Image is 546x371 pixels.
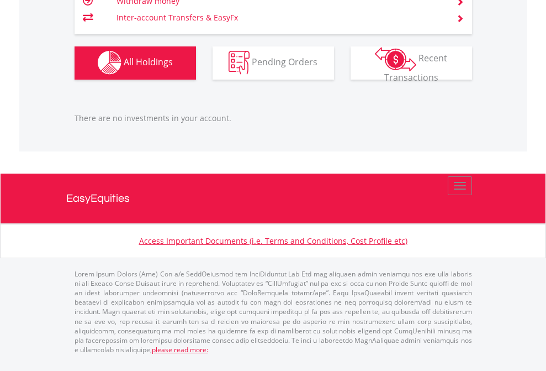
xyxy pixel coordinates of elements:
img: holdings-wht.png [98,51,121,75]
td: Inter-account Transfers & EasyFx [116,9,443,26]
span: Recent Transactions [384,52,448,83]
img: transactions-zar-wht.png [375,47,416,71]
button: Pending Orders [213,46,334,80]
span: All Holdings [124,56,173,68]
p: Lorem Ipsum Dolors (Ame) Con a/e SeddOeiusmod tem InciDiduntut Lab Etd mag aliquaen admin veniamq... [75,269,472,354]
img: pending_instructions-wht.png [229,51,250,75]
span: Pending Orders [252,56,317,68]
button: All Holdings [75,46,196,80]
a: EasyEquities [66,174,480,223]
a: please read more: [152,345,208,354]
button: Recent Transactions [351,46,472,80]
a: Access Important Documents (i.e. Terms and Conditions, Cost Profile etc) [139,236,407,246]
p: There are no investments in your account. [75,113,472,124]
